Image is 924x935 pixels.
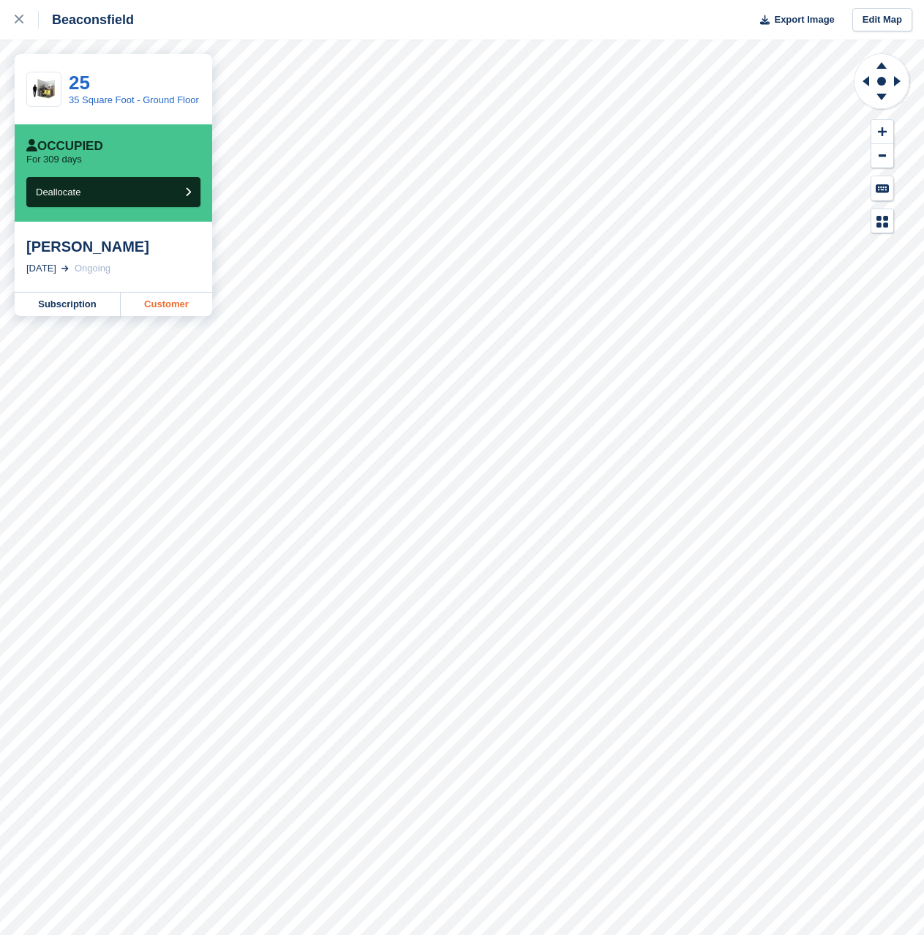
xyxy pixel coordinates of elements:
[75,261,110,276] div: Ongoing
[26,139,103,154] div: Occupied
[69,72,90,94] a: 25
[26,261,56,276] div: [DATE]
[26,177,200,207] button: Deallocate
[774,12,834,27] span: Export Image
[871,144,893,168] button: Zoom Out
[26,238,200,255] div: [PERSON_NAME]
[61,266,69,271] img: arrow-right-light-icn-cde0832a797a2874e46488d9cf13f60e5c3a73dbe684e267c42b8395dfbc2abf.svg
[871,176,893,200] button: Keyboard Shortcuts
[15,293,121,316] a: Subscription
[39,11,134,29] div: Beaconsfield
[871,120,893,144] button: Zoom In
[121,293,212,316] a: Customer
[852,8,912,32] a: Edit Map
[27,77,61,102] img: 35-sqft-unit.jpg
[871,209,893,233] button: Map Legend
[69,94,199,105] a: 35 Square Foot - Ground Floor
[751,8,835,32] button: Export Image
[36,187,80,198] span: Deallocate
[26,154,82,165] p: For 309 days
